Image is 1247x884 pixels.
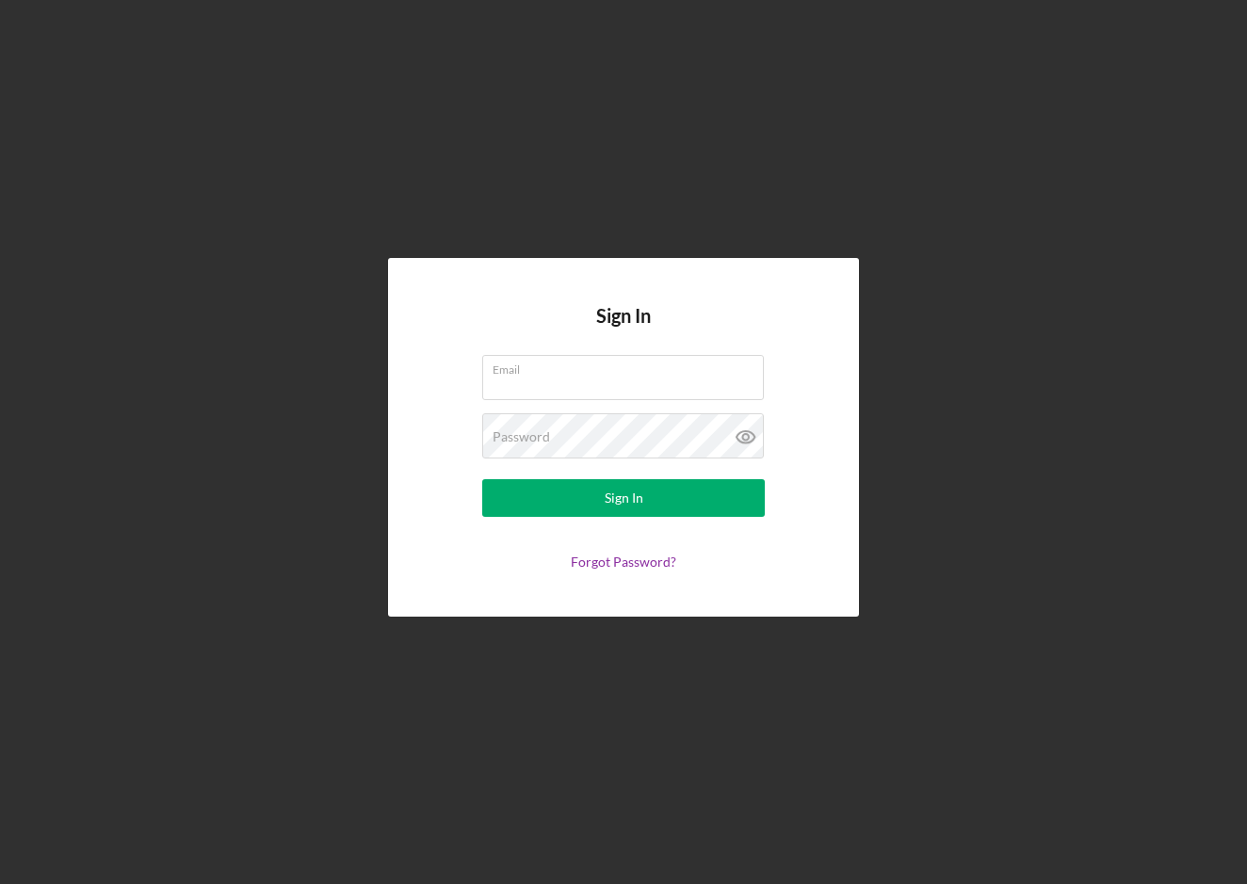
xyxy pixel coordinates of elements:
[571,554,676,570] a: Forgot Password?
[605,479,643,517] div: Sign In
[482,479,765,517] button: Sign In
[493,356,764,377] label: Email
[493,429,550,444] label: Password
[596,305,651,355] h4: Sign In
